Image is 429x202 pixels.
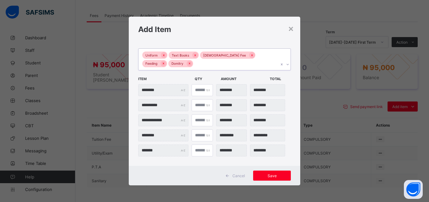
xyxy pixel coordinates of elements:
span: Save [258,173,286,178]
div: × [288,23,294,34]
div: [DEMOGRAPHIC_DATA] Fee [200,52,249,59]
div: Text Books [169,52,192,59]
span: Qty [195,74,218,84]
div: Feeding [142,60,160,67]
div: Domitry [168,60,187,67]
div: Uniform [142,52,161,59]
span: Cancel [232,173,245,178]
button: Open asap [404,180,423,199]
h1: Add Item [138,25,291,34]
span: Total [270,74,293,84]
span: Item [138,74,192,84]
span: Amount [221,74,267,84]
